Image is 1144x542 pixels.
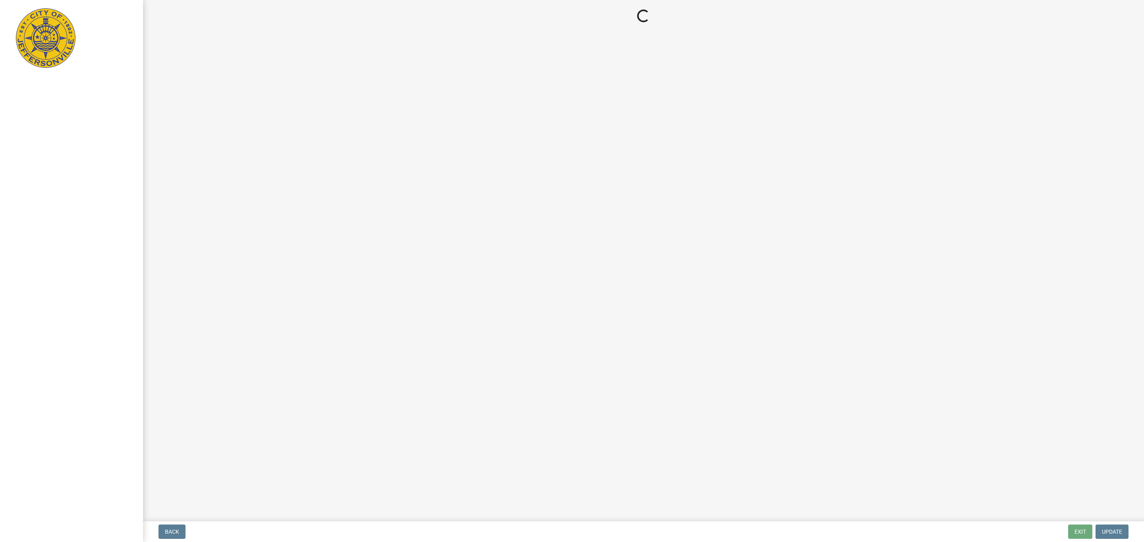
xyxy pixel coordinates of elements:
[165,529,179,535] span: Back
[1068,525,1092,539] button: Exit
[16,8,75,68] img: City of Jeffersonville, Indiana
[158,525,186,539] button: Back
[1096,525,1129,539] button: Update
[1102,529,1122,535] span: Update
